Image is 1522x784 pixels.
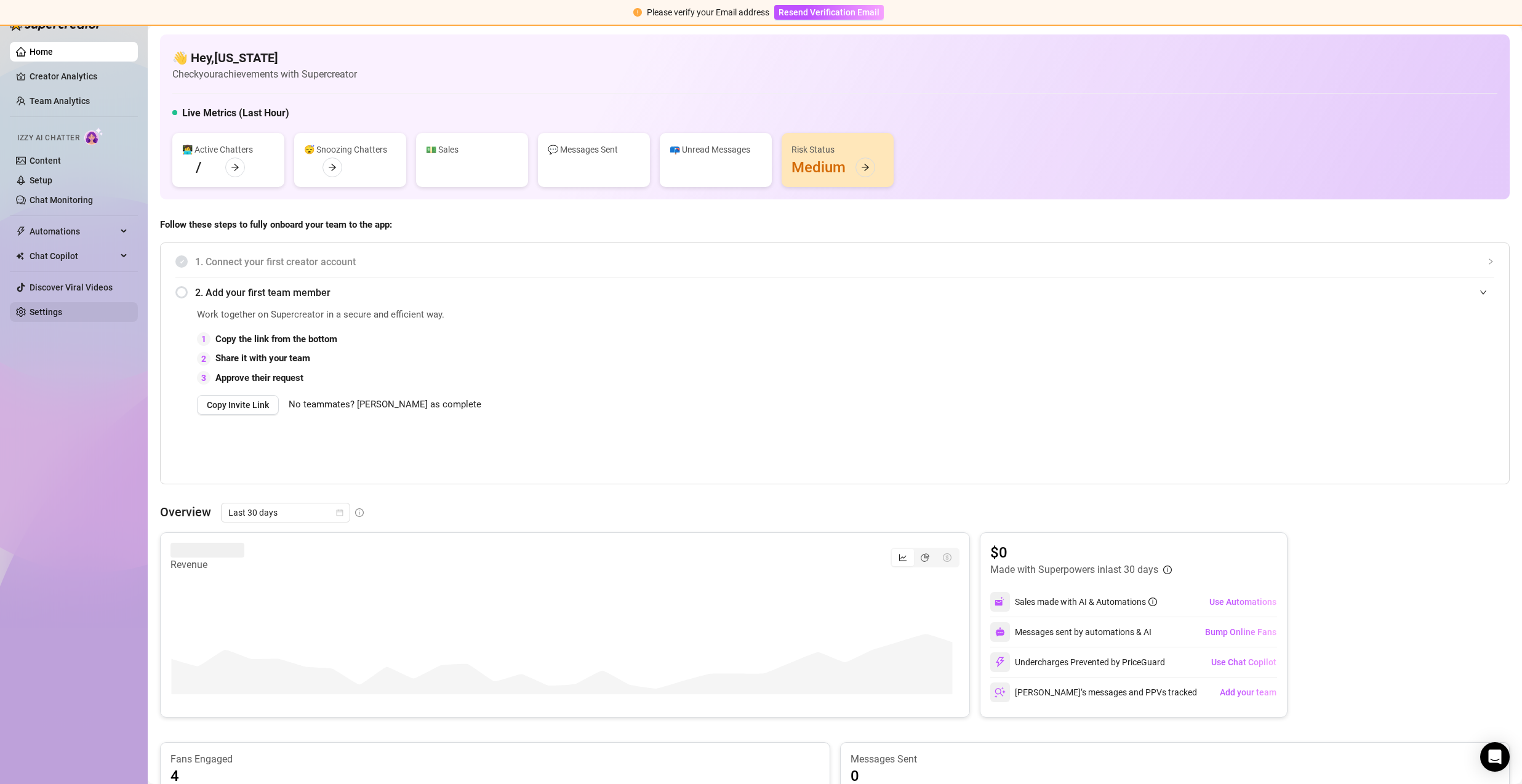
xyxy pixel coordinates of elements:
[1209,592,1277,612] button: Use Automations
[30,222,117,241] span: Automations
[175,278,1494,308] div: 2. Add your first team member
[215,334,337,345] strong: Copy the link from the bottom
[426,143,518,156] div: 💵 Sales
[336,509,343,516] span: calendar
[30,246,117,266] span: Chat Copilot
[851,753,1500,766] article: Messages Sent
[16,252,24,260] img: Chat Copilot
[1480,742,1510,772] div: Open Intercom Messenger
[30,195,93,205] a: Chat Monitoring
[990,652,1165,672] div: Undercharges Prevented by PriceGuard
[1015,595,1157,609] div: Sales made with AI & Automations
[197,395,279,415] button: Copy Invite Link
[647,6,769,19] div: Please verify your Email address
[195,254,1494,270] span: 1. Connect your first creator account
[990,682,1197,702] div: [PERSON_NAME]’s messages and PPVs tracked
[182,106,289,121] h5: Live Metrics (Last Hour)
[1487,258,1494,265] span: collapsed
[17,132,79,144] span: Izzy AI Chatter
[995,687,1006,698] img: svg%3e
[633,8,642,17] span: exclamation-circle
[891,548,959,567] div: segmented control
[1211,652,1277,672] button: Use Chat Copilot
[160,503,211,521] article: Overview
[791,143,884,156] div: Risk Status
[1209,597,1276,607] span: Use Automations
[30,96,90,106] a: Team Analytics
[990,562,1158,577] article: Made with Superpowers in last 30 days
[182,143,274,156] div: 👩‍💻 Active Chatters
[995,627,1005,637] img: svg%3e
[774,5,884,20] button: Resend Verification Email
[355,508,364,517] span: info-circle
[197,308,1217,322] span: Work together on Supercreator in a secure and efficient way.
[990,543,1172,562] article: $0
[304,143,396,156] div: 😴 Snoozing Chatters
[328,163,337,172] span: arrow-right
[861,163,870,172] span: arrow-right
[84,127,103,145] img: AI Chatter
[943,553,951,562] span: dollar-circle
[1248,308,1494,465] iframe: Adding Team Members
[30,282,113,292] a: Discover Viral Videos
[1205,627,1276,637] span: Bump Online Fans
[1480,289,1487,296] span: expanded
[1219,682,1277,702] button: Add your team
[172,49,357,66] h4: 👋 Hey, [US_STATE]
[30,175,52,185] a: Setup
[670,143,762,156] div: 📪 Unread Messages
[995,596,1006,607] img: svg%3e
[172,66,357,82] article: Check your achievements with Supercreator
[215,353,310,364] strong: Share it with your team
[990,622,1152,642] div: Messages sent by automations & AI
[175,247,1494,277] div: 1. Connect your first creator account
[197,352,210,366] div: 2
[899,553,907,562] span: line-chart
[170,753,820,766] article: Fans Engaged
[289,398,481,412] span: No teammates? [PERSON_NAME] as complete
[16,226,26,236] span: thunderbolt
[30,47,53,57] a: Home
[921,553,929,562] span: pie-chart
[231,163,239,172] span: arrow-right
[30,307,62,317] a: Settings
[197,332,210,346] div: 1
[160,219,392,230] strong: Follow these steps to fully onboard your team to the app:
[779,7,879,17] span: Resend Verification Email
[1204,622,1277,642] button: Bump Online Fans
[30,66,128,86] a: Creator Analytics
[197,371,210,385] div: 3
[1148,598,1157,606] span: info-circle
[170,558,244,572] article: Revenue
[1211,657,1276,667] span: Use Chat Copilot
[995,657,1006,668] img: svg%3e
[548,143,640,156] div: 💬 Messages Sent
[215,372,303,383] strong: Approve their request
[207,400,269,410] span: Copy Invite Link
[1163,566,1172,574] span: info-circle
[30,156,61,166] a: Content
[195,285,1494,300] span: 2. Add your first team member
[228,503,343,522] span: Last 30 days
[1220,687,1276,697] span: Add your team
